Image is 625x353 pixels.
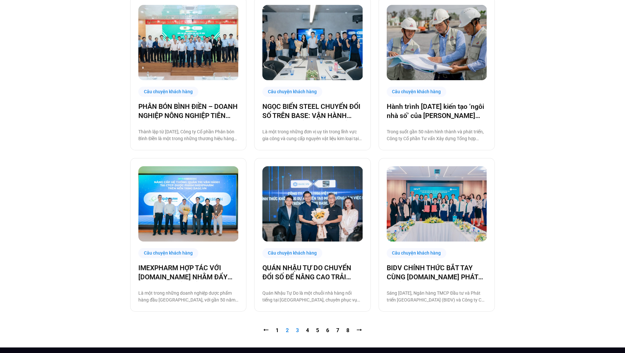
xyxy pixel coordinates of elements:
[263,327,269,333] a: ⭠
[262,263,362,282] a: QUÁN NHẬU TỰ DO CHUYỂN ĐỔI SỐ ĐỂ NÂNG CAO TRẢI NGHIỆM CHO 1000 NHÂN SỰ
[262,128,362,142] p: Là một trong những đơn vị uy tín trong lĩnh vực gia công và cung cấp nguyên vật liệu kim loại tại...
[138,248,198,258] div: Câu chuyện khách hàng
[138,87,198,97] div: Câu chuyện khách hàng
[262,102,362,120] a: NGỌC BIỂN STEEL CHUYỂN ĐỔI SỐ TRÊN BASE: VẬN HÀNH TINH GỌN ĐỂ VƯƠN RA BIỂN LỚN
[326,327,329,333] a: 6
[296,327,299,333] a: 3
[336,327,339,333] a: 7
[276,327,279,333] a: 1
[138,290,238,303] p: Là một trong những doanh nghiệp dược phẩm hàng đầu [GEOGRAPHIC_DATA], với gần 50 năm phát triển b...
[346,327,349,333] a: 8
[262,87,322,97] div: Câu chuyện khách hàng
[387,290,487,303] p: Sáng [DATE], Ngân hàng TMCP Đầu tư và Phát triển [GEOGRAPHIC_DATA] (BIDV) và Công ty Cổ phần Base...
[306,327,309,333] a: 4
[286,327,289,333] span: 2
[138,102,238,120] a: PHÂN BÓN BÌNH ĐIỀN – DOANH NGHIỆP NÔNG NGHIỆP TIÊN PHONG CHUYỂN ĐỔI SỐ
[387,263,487,282] a: BIDV CHÍNH THỨC BẮT TAY CÙNG [DOMAIN_NAME] PHÁT TRIỂN GIẢI PHÁP TÀI CHÍNH SỐ TOÀN DIỆN CHO DOANH ...
[138,263,238,282] a: IMEXPHARM HỢP TÁC VỚI [DOMAIN_NAME] NHẰM ĐẨY MẠNH CHUYỂN ĐỔI SỐ CHO VẬN HÀNH THÔNG MINH
[262,290,362,303] p: Quán Nhậu Tự Do là một chuỗi nhà hàng nổi tiếng tại [GEOGRAPHIC_DATA], chuyên phục vụ các món nhậ...
[130,327,495,334] nav: Pagination
[262,248,322,258] div: Câu chuyện khách hàng
[356,327,362,333] a: ⭢
[138,128,238,142] p: Thành lập từ [DATE], Công ty Cổ phần Phân bón Bình Điền là một trong những thương hiệu hàng đầu c...
[387,102,487,120] a: Hành trình [DATE] kiến tạo ‘ngôi nhà số’ của [PERSON_NAME] cùng [DOMAIN_NAME]: Tiết kiệm 80% thời...
[316,327,319,333] a: 5
[387,87,447,97] div: Câu chuyện khách hàng
[387,248,447,258] div: Câu chuyện khách hàng
[387,128,487,142] p: Trong suốt gần 50 năm hình thành và phát triển, Công ty Cổ phần Tư vấn Xây dựng Tổng hợp (Nagecco...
